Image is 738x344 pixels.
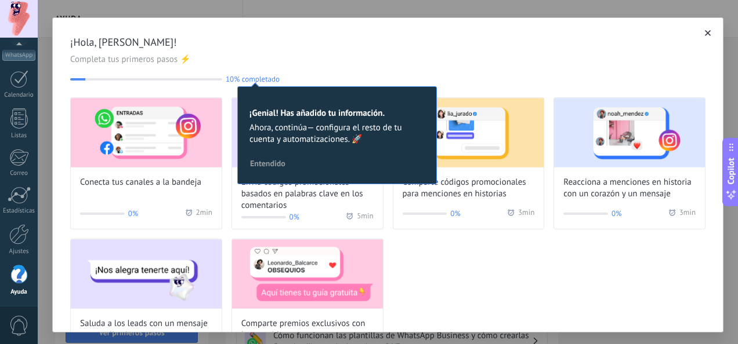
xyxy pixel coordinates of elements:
span: 10% completado [226,75,280,83]
span: Ahora, continúa— configura el resto de tu cuenta y automatizaciones. 🚀 [249,122,425,145]
div: Listas [2,132,36,140]
span: 3 min [518,208,534,219]
span: 2 min [196,208,212,219]
span: Comparte premios exclusivos con los seguidores [241,318,374,341]
img: Greet leads with a custom message (Wizard onboarding modal) [71,239,222,309]
span: Reacciona a menciones en historia con un corazón y un mensaje [563,177,696,200]
span: 0% [290,211,299,223]
div: Correo [2,170,36,177]
img: Share exclusive rewards with followers [232,239,383,309]
span: 0% [450,208,460,219]
img: Share promo codes for story mentions [393,98,544,167]
span: 0% [612,208,621,219]
img: React to story mentions with a heart and personalized message [554,98,705,167]
span: 5 min [357,211,373,223]
span: Copilot [725,158,737,185]
h2: ¡Genial! Has añadido tu información. [249,108,425,119]
div: Ajustes [2,248,36,255]
span: Conecta tus canales a la bandeja [80,177,201,188]
span: Envía códigos promocionales basados en palabras clave en los comentarios [241,177,374,211]
span: Completa tus primeros pasos ⚡ [70,54,706,65]
span: Saluda a los leads con un mensaje personalizado [80,318,212,341]
span: 3 min [679,208,696,219]
div: WhatsApp [2,50,35,61]
button: Entendido [245,155,291,172]
img: Connect your channels to the inbox [71,98,222,167]
span: Comparte códigos promocionales para menciones en historias [403,177,535,200]
div: Estadísticas [2,207,36,215]
span: Entendido [250,159,285,167]
span: 0% [128,208,138,219]
img: Send promo codes based on keywords in comments (Wizard onboarding modal) [232,98,383,167]
div: Ayuda [2,288,36,296]
div: Calendario [2,92,36,99]
span: ¡Hola, [PERSON_NAME]! [70,35,706,49]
